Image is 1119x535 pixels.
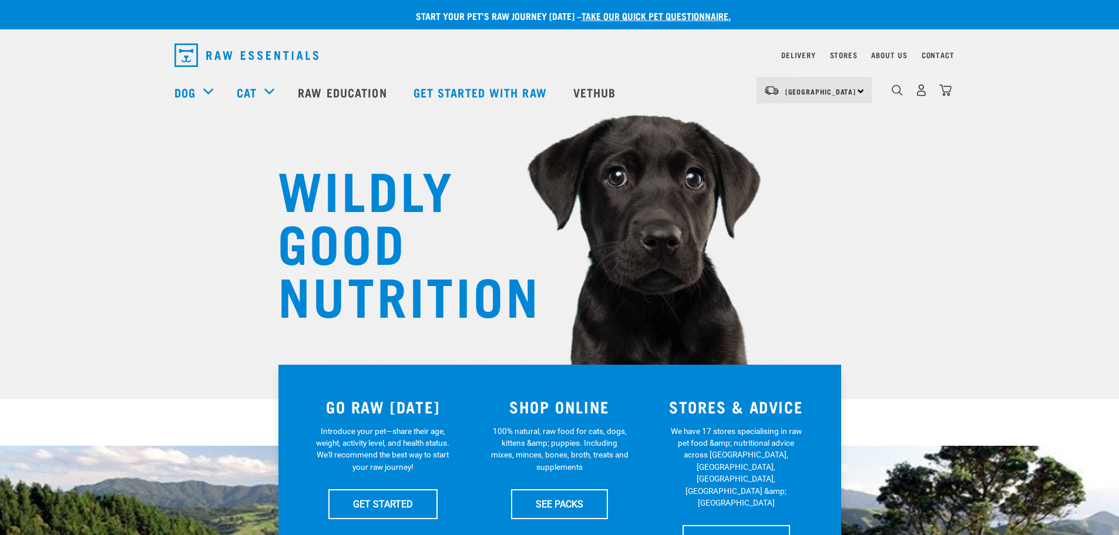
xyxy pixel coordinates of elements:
[165,39,955,72] nav: dropdown navigation
[237,83,257,101] a: Cat
[764,85,779,96] img: van-moving.png
[830,53,858,57] a: Stores
[562,69,631,116] a: Vethub
[174,43,318,67] img: Raw Essentials Logo
[667,425,805,509] p: We have 17 stores specialising in raw pet food &amp; nutritional advice across [GEOGRAPHIC_DATA],...
[490,425,629,473] p: 100% natural, raw food for cats, dogs, kittens &amp; puppies. Including mixes, minces, bones, bro...
[922,53,955,57] a: Contact
[781,53,815,57] a: Delivery
[655,398,818,416] h3: STORES & ADVICE
[328,489,438,519] a: GET STARTED
[871,53,907,57] a: About Us
[939,84,952,96] img: home-icon@2x.png
[915,84,928,96] img: user.png
[286,69,401,116] a: Raw Education
[892,85,903,96] img: home-icon-1@2x.png
[278,161,513,320] h1: WILDLY GOOD NUTRITION
[478,398,641,416] h3: SHOP ONLINE
[785,89,856,93] span: [GEOGRAPHIC_DATA]
[174,83,196,101] a: Dog
[511,489,608,519] a: SEE PACKS
[402,69,562,116] a: Get started with Raw
[302,398,465,416] h3: GO RAW [DATE]
[582,13,731,18] a: take our quick pet questionnaire.
[314,425,452,473] p: Introduce your pet—share their age, weight, activity level, and health status. We'll recommend th...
